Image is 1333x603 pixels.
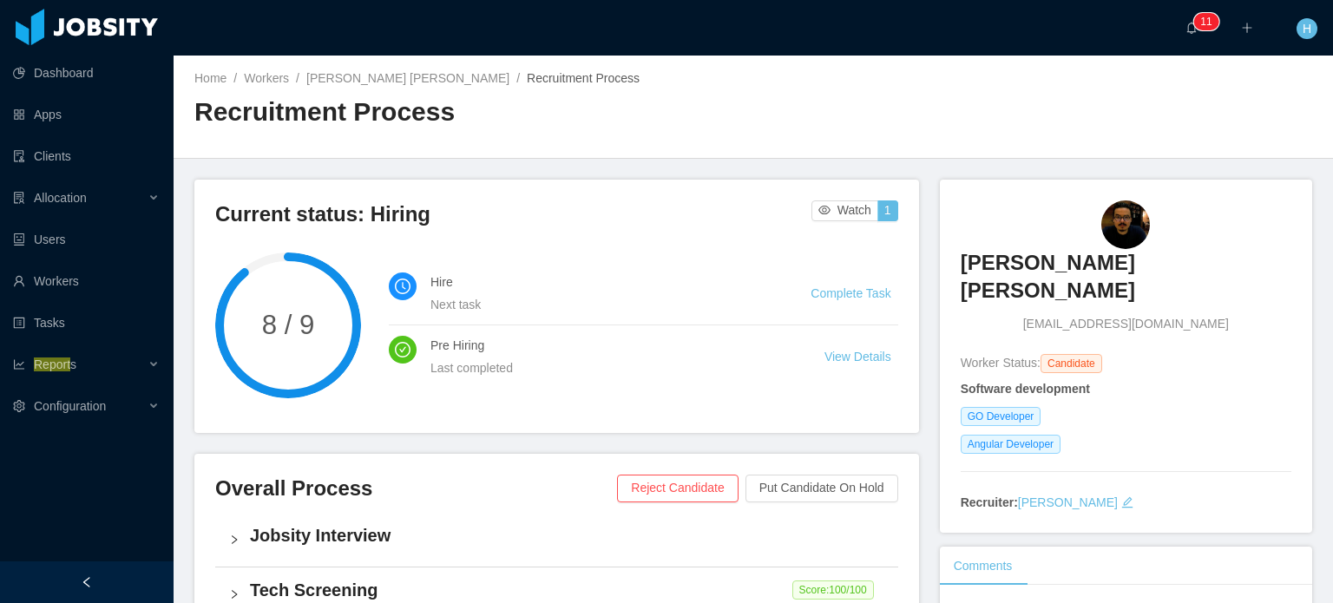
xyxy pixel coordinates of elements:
a: Complete Task [811,286,890,300]
span: Allocation [34,191,87,205]
div: Last completed [430,358,783,377]
span: H [1303,18,1311,39]
div: Comments [940,547,1027,586]
p: 1 [1206,13,1212,30]
span: / [516,71,520,85]
span: Angular Developer [961,435,1060,454]
div: Next task [430,295,769,314]
span: / [233,71,237,85]
h3: [PERSON_NAME] [PERSON_NAME] [961,249,1291,305]
ah_el_jm_1757639839554: Report [34,357,70,371]
i: icon: solution [13,192,25,204]
a: [PERSON_NAME] [PERSON_NAME] [306,71,509,85]
i: icon: edit [1121,496,1133,508]
h4: Tech Screening [250,578,884,602]
strong: Software development [961,382,1090,396]
a: [PERSON_NAME] [PERSON_NAME] [961,249,1291,316]
h4: Hire [430,272,769,292]
span: [EMAIL_ADDRESS][DOMAIN_NAME] [1023,315,1229,333]
span: s [34,357,76,371]
h3: Overall Process [215,475,617,502]
p: 1 [1200,13,1206,30]
span: Candidate [1041,354,1102,373]
i: icon: check-circle [395,342,410,357]
i: icon: setting [13,400,25,412]
h4: Pre Hiring [430,336,783,355]
span: Worker Status: [961,356,1041,370]
a: [PERSON_NAME] [1018,495,1118,509]
i: icon: line-chart [13,358,25,370]
span: Configuration [34,399,106,413]
a: icon: auditClients [13,139,160,174]
a: icon: appstoreApps [13,97,160,132]
a: Home [194,71,227,85]
a: icon: pie-chartDashboard [13,56,160,90]
a: View Details [824,350,891,364]
i: icon: clock-circle [395,279,410,294]
img: 8fdb78af-d863-4774-a087-24182fe964eb_66db603678739-90w.png [1101,200,1150,249]
span: 8 / 9 [215,311,361,338]
a: icon: userWorkers [13,264,160,298]
strong: Recruiter: [961,495,1018,509]
button: Put Candidate On Hold [745,475,898,502]
span: Recruitment Process [527,71,640,85]
sup: 11 [1193,13,1218,30]
span: / [296,71,299,85]
button: Reject Candidate [617,475,738,502]
a: Workers [244,71,289,85]
i: icon: right [229,534,240,545]
div: icon: rightJobsity Interview [215,513,898,567]
h4: Jobsity Interview [250,523,884,547]
h2: Recruitment Process [194,95,753,130]
i: icon: plus [1241,22,1253,34]
button: icon: eyeWatch [811,200,878,221]
span: GO Developer [961,407,1041,426]
button: 1 [877,200,898,221]
i: icon: right [229,589,240,600]
a: icon: profileTasks [13,305,160,340]
h3: Current status: Hiring [215,200,811,228]
span: Score: 100 /100 [792,580,874,600]
i: icon: bell [1185,22,1198,34]
a: icon: robotUsers [13,222,160,257]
